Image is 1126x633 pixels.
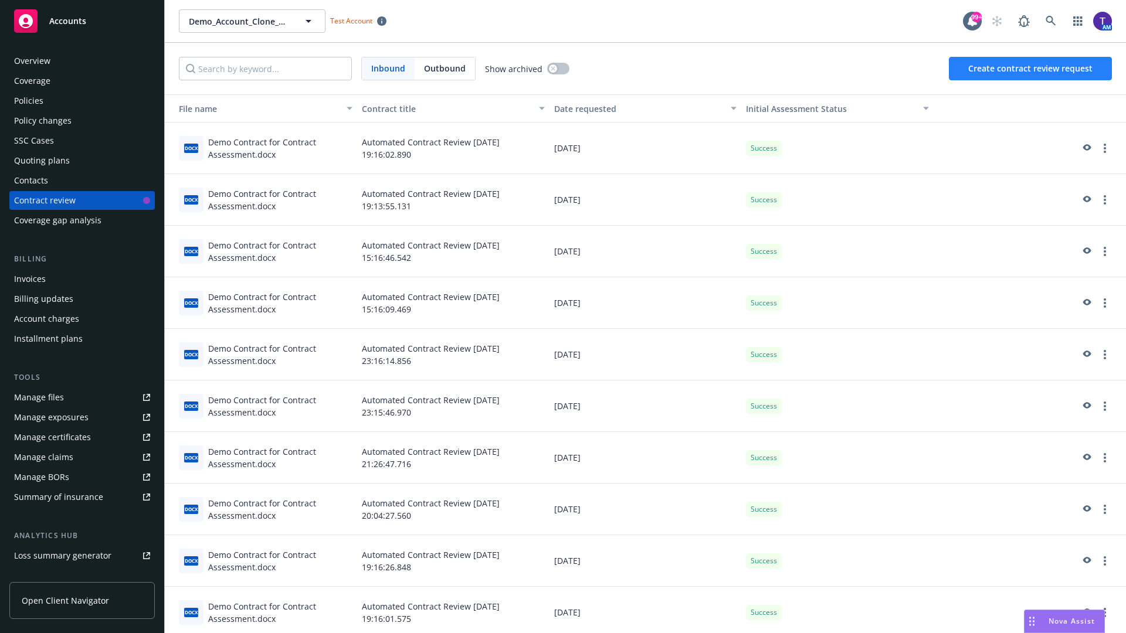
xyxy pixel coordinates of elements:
[1098,244,1112,258] a: more
[14,408,89,427] div: Manage exposures
[208,394,352,418] div: Demo Contract for Contract Assessment.docx
[9,5,155,38] a: Accounts
[1049,616,1095,626] span: Nova Assist
[357,329,550,380] div: Automated Contract Review [DATE] 23:16:14.856
[968,63,1093,74] span: Create contract review request
[1098,399,1112,413] a: more
[985,9,1009,33] a: Start snowing
[325,15,391,27] span: Test Account
[184,401,198,410] span: docx
[1079,451,1093,465] a: preview
[9,309,155,328] a: Account charges
[550,94,742,122] button: Date requested
[9,546,155,565] a: Loss summary generator
[751,504,777,515] span: Success
[14,72,50,90] div: Coverage
[14,91,43,110] div: Policies
[14,171,48,190] div: Contacts
[9,428,155,447] a: Manage certificates
[1098,502,1112,516] a: more
[550,484,742,535] div: [DATE]
[9,91,155,110] a: Policies
[9,329,155,348] a: Installment plans
[208,600,352,625] div: Demo Contract for Contract Assessment.docx
[1098,451,1112,465] a: more
[14,151,70,170] div: Quoting plans
[1098,296,1112,310] a: more
[1079,399,1093,413] a: preview
[751,298,777,308] span: Success
[746,103,916,115] div: Toggle SortBy
[14,329,83,348] div: Installment plans
[184,350,198,359] span: docx
[554,103,724,115] div: Date requested
[14,448,73,467] div: Manage claims
[184,608,198,617] span: docx
[371,62,405,74] span: Inbound
[14,131,54,150] div: SSC Cases
[550,122,742,174] div: [DATE]
[1039,9,1063,33] a: Search
[9,151,155,170] a: Quoting plans
[1079,348,1093,362] a: preview
[208,497,352,522] div: Demo Contract for Contract Assessment.docx
[357,174,550,226] div: Automated Contract Review [DATE] 19:13:55.131
[1079,605,1093,620] a: preview
[357,122,550,174] div: Automated Contract Review [DATE] 19:16:02.890
[1079,141,1093,155] a: preview
[550,432,742,484] div: [DATE]
[1066,9,1090,33] a: Switch app
[208,136,352,161] div: Demo Contract for Contract Assessment.docx
[746,103,847,114] span: Initial Assessment Status
[357,380,550,432] div: Automated Contract Review [DATE] 23:15:46.970
[751,556,777,566] span: Success
[1079,193,1093,207] a: preview
[751,401,777,411] span: Success
[1025,610,1039,632] div: Drag to move
[208,549,352,573] div: Demo Contract for Contract Assessment.docx
[9,72,155,90] a: Coverage
[1098,605,1112,620] a: more
[751,452,777,463] span: Success
[179,57,352,80] input: Search by keyword...
[362,103,532,115] div: Contract title
[208,445,352,470] div: Demo Contract for Contract Assessment.docx
[9,530,155,542] div: Analytics hub
[14,468,69,486] div: Manage BORs
[9,171,155,190] a: Contacts
[751,349,777,360] span: Success
[357,432,550,484] div: Automated Contract Review [DATE] 21:26:47.716
[22,594,109,607] span: Open Client Navigator
[1024,610,1105,633] button: Nova Assist
[357,535,550,587] div: Automated Contract Review [DATE] 19:16:26.848
[1098,554,1112,568] a: more
[1079,296,1093,310] a: preview
[179,9,325,33] button: Demo_Account_Clone_QA_CR_Tests_Demo
[14,546,111,565] div: Loss summary generator
[184,556,198,565] span: docx
[208,291,352,315] div: Demo Contract for Contract Assessment.docx
[14,488,103,506] div: Summary of insurance
[49,16,86,26] span: Accounts
[550,226,742,277] div: [DATE]
[9,290,155,308] a: Billing updates
[550,380,742,432] div: [DATE]
[357,226,550,277] div: Automated Contract Review [DATE] 15:16:46.542
[14,428,91,447] div: Manage certificates
[1098,193,1112,207] a: more
[362,57,415,80] span: Inbound
[949,57,1112,80] button: Create contract review request
[9,408,155,427] span: Manage exposures
[9,191,155,210] a: Contract review
[1079,244,1093,258] a: preview
[184,195,198,204] span: docx
[971,12,982,22] div: 99+
[208,239,352,264] div: Demo Contract for Contract Assessment.docx
[208,342,352,367] div: Demo Contract for Contract Assessment.docx
[9,111,155,130] a: Policy changes
[169,103,340,115] div: Toggle SortBy
[14,52,50,70] div: Overview
[550,329,742,380] div: [DATE]
[9,211,155,230] a: Coverage gap analysis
